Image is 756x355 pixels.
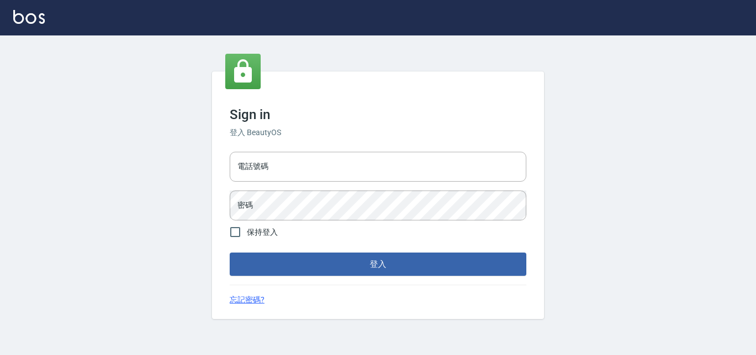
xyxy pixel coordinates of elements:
[230,253,526,276] button: 登入
[247,227,278,238] span: 保持登入
[230,294,265,306] a: 忘記密碼?
[230,107,526,122] h3: Sign in
[230,127,526,138] h6: 登入 BeautyOS
[13,10,45,24] img: Logo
